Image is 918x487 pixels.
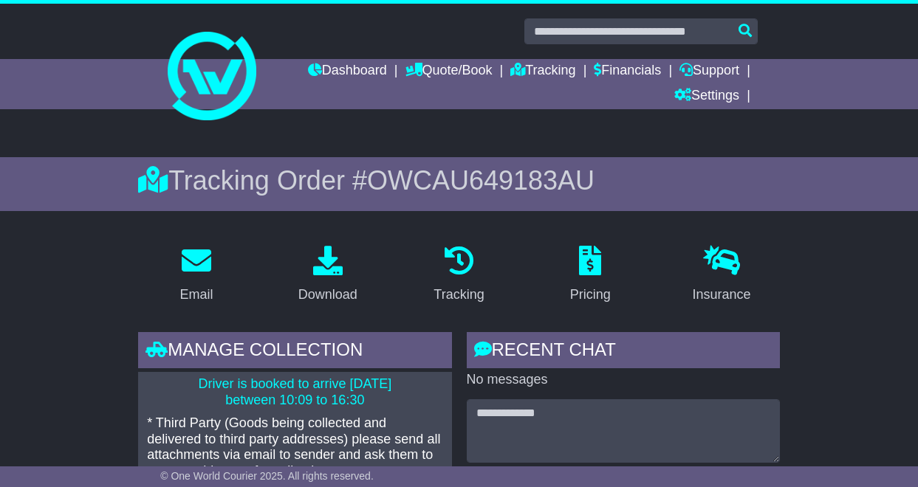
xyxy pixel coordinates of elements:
[180,285,213,305] div: Email
[147,415,442,479] p: * Third Party (Goods being collected and delivered to third party addresses) please send all atta...
[679,59,739,84] a: Support
[160,470,374,482] span: © One World Courier 2025. All rights reserved.
[594,59,661,84] a: Financials
[171,241,223,310] a: Email
[138,332,451,372] div: Manage collection
[510,59,575,84] a: Tracking
[138,165,780,196] div: Tracking Order #
[367,165,595,196] span: OWCAU649183AU
[289,241,367,310] a: Download
[570,285,611,305] div: Pricing
[674,84,739,109] a: Settings
[424,241,493,310] a: Tracking
[405,59,493,84] a: Quote/Book
[467,372,780,388] p: No messages
[561,241,620,310] a: Pricing
[692,285,750,305] div: Insurance
[147,376,442,408] p: Driver is booked to arrive [DATE] between 10:09 to 16:30
[434,285,484,305] div: Tracking
[467,332,780,372] div: RECENT CHAT
[298,285,357,305] div: Download
[682,241,760,310] a: Insurance
[308,59,387,84] a: Dashboard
